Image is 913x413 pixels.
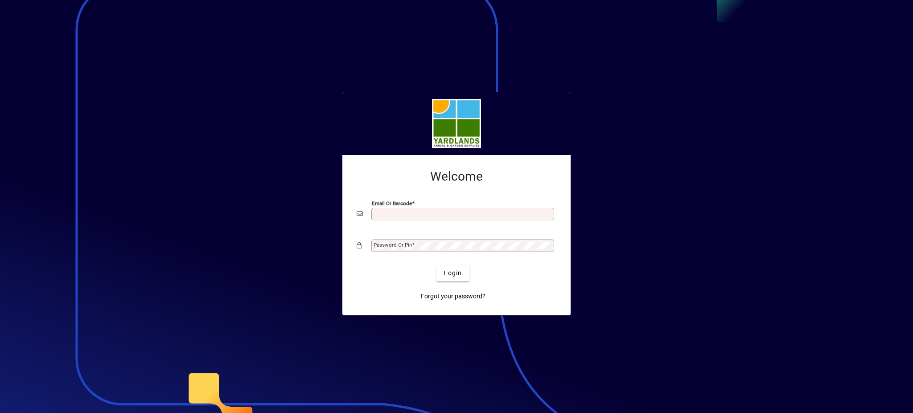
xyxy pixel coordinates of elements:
[357,169,556,184] h2: Welcome
[444,268,462,278] span: Login
[372,200,412,206] mat-label: Email or Barcode
[417,289,489,305] a: Forgot your password?
[421,292,485,301] span: Forgot your password?
[436,265,469,281] button: Login
[374,242,412,248] mat-label: Password or Pin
